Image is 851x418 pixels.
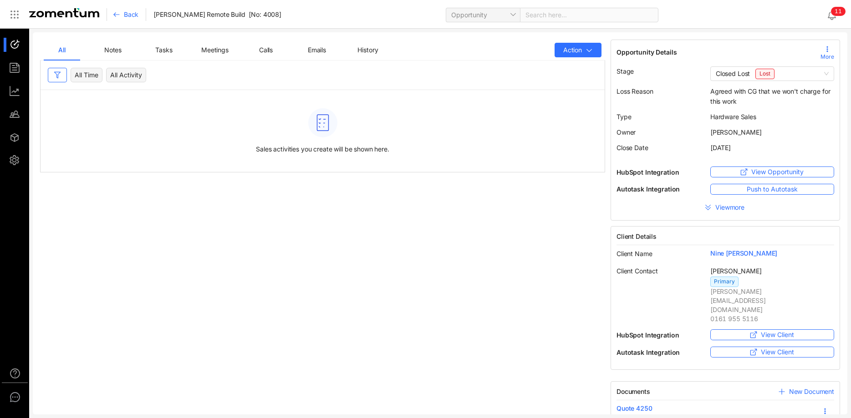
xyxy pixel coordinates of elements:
span: History [357,46,378,54]
span: Back [124,10,138,19]
div: All Time [71,68,102,82]
span: [DATE] [710,144,731,151]
span: Notes [104,46,122,54]
span: Sales activities you create will be shown here. [256,145,389,154]
span: 0161 955 5116 [710,314,792,323]
span: Primary [710,277,739,287]
img: Zomentum Logo [29,8,99,17]
div: All Activity [106,68,146,82]
span: Opportunity [451,8,515,22]
span: Calls [259,46,273,54]
span: [PERSON_NAME] [710,128,762,136]
span: HubSpot Integration [617,168,703,177]
span: Action [563,45,582,55]
a: Nine [PERSON_NAME] [710,252,792,259]
span: Client Contact [617,267,658,275]
button: Action [555,43,601,57]
span: Quote 4250 [617,404,652,413]
span: View Opportunity [751,167,804,177]
span: Documents [617,387,650,396]
span: HubSpot Integration [617,331,703,340]
span: Push to Autotask [747,184,798,194]
button: View Opportunity [710,166,834,177]
span: Closed Lost [716,69,750,78]
span: Autotask Integration [617,185,703,194]
button: View Client [710,347,834,358]
button: Viewmore [617,200,834,215]
span: Type [617,113,631,121]
button: Push to Autotask [710,184,834,195]
span: Loss Reason [617,87,653,95]
span: Autotask Integration [617,348,703,357]
span: Client Details [617,232,834,241]
span: Lost [755,69,774,79]
span: Meetings [201,46,229,54]
span: All [58,46,66,54]
span: 1 [835,8,838,15]
span: View more [715,203,746,212]
span: Nine [PERSON_NAME] [710,249,792,258]
span: Hardware Sales [710,113,756,121]
a: Quote 4250 [617,404,816,413]
span: Agreed with CG that we won't charge for this work [710,87,832,105]
button: View Client [710,329,834,340]
span: Stage [617,67,634,75]
span: [PERSON_NAME] Remote Build [No: 4008] [153,10,281,19]
span: [PERSON_NAME] [710,267,762,275]
span: 1 [838,8,842,15]
span: Client Name [617,250,652,257]
span: Tasks [155,46,172,54]
span: View Client [761,347,794,357]
sup: 11 [831,7,846,16]
span: Owner [617,128,636,136]
div: Notifications [826,4,845,25]
span: View Client [761,330,794,340]
span: [PERSON_NAME][EMAIL_ADDRESS][DOMAIN_NAME] [710,287,792,314]
span: Opportunity Details [617,48,677,57]
span: Emails [308,46,326,54]
span: New Document [789,387,834,396]
span: More [820,53,834,61]
span: Close Date [617,144,648,151]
